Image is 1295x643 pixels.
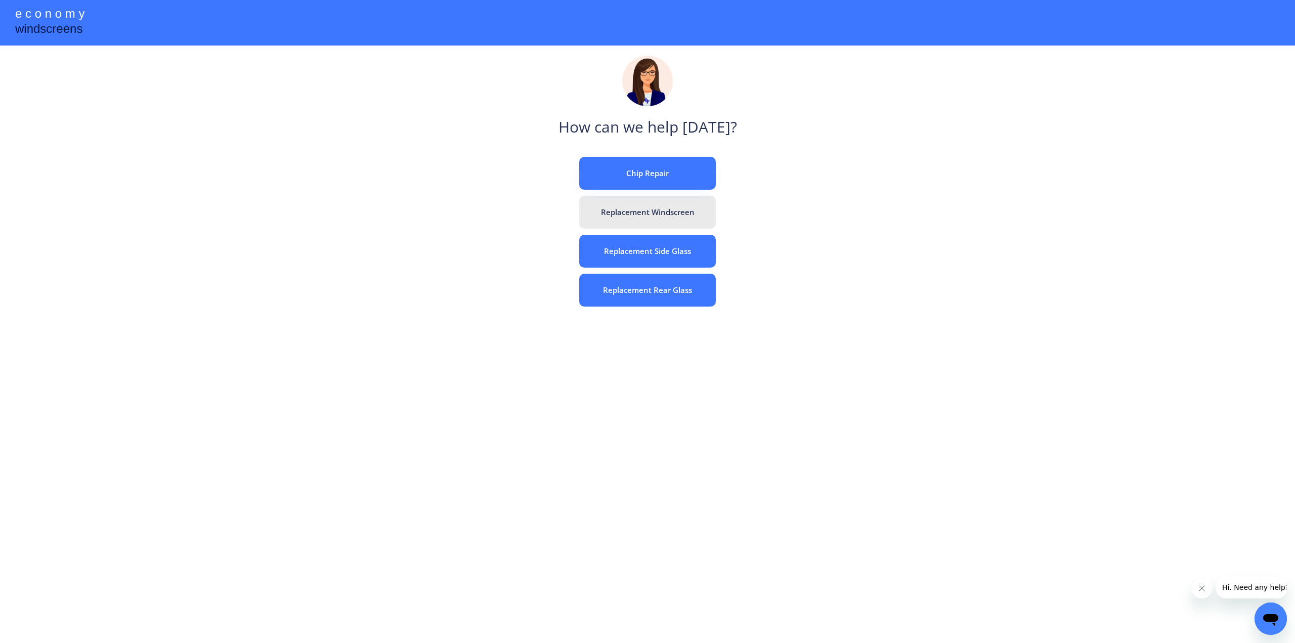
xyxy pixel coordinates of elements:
iframe: Button to launch messaging window [1255,603,1287,635]
button: Replacement Windscreen [579,196,716,229]
iframe: Message from company [1216,576,1287,598]
iframe: Close message [1192,578,1212,598]
img: madeline.png [622,56,673,106]
div: windscreens [15,20,82,40]
button: Replacement Side Glass [579,235,716,268]
span: Hi. Need any help? [6,7,73,15]
div: How can we help [DATE]? [558,116,737,139]
button: Replacement Rear Glass [579,274,716,307]
div: e c o n o m y [15,5,84,24]
button: Chip Repair [579,157,716,190]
